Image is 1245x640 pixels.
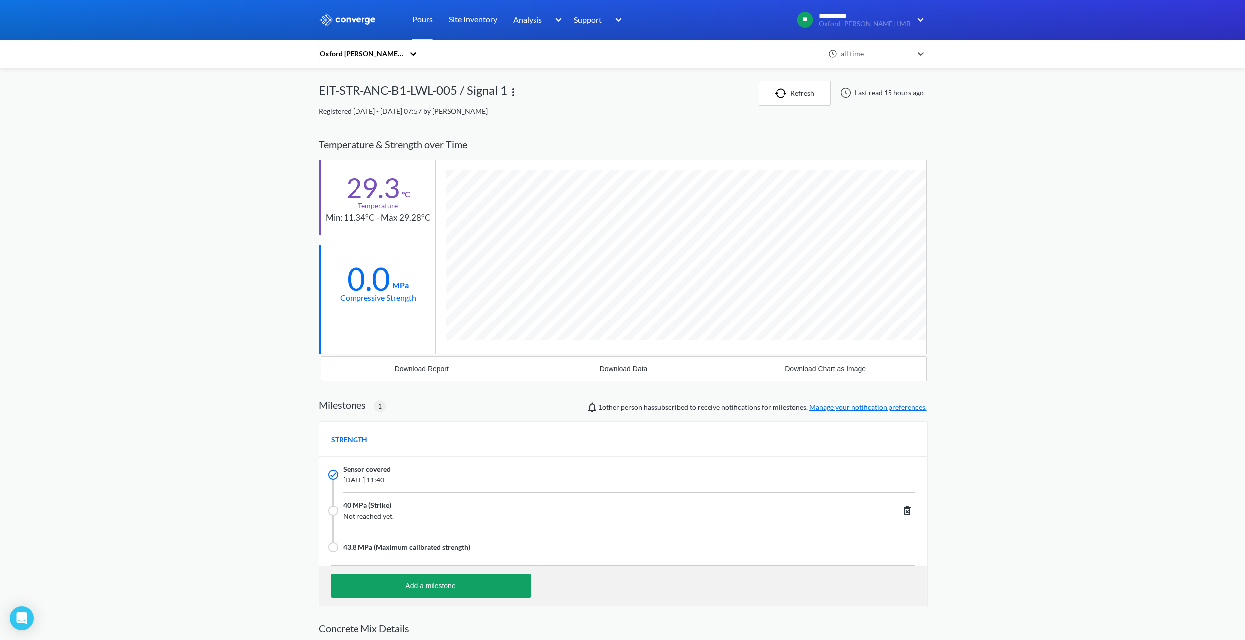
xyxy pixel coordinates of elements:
span: 1 [378,401,382,412]
div: Temperature [358,200,398,211]
button: Refresh [759,81,831,106]
a: Manage your notification preferences. [809,403,927,411]
div: Compressive Strength [340,291,416,304]
span: [DATE] 11:40 [343,475,795,485]
div: all time [838,48,913,59]
span: person has subscribed to receive notifications for milestones. [598,402,927,413]
img: logo_ewhite.svg [319,13,376,26]
div: Download Report [395,365,449,373]
div: Open Intercom Messenger [10,606,34,630]
button: Download Data [523,357,724,381]
span: Not reached yet. [343,511,795,522]
span: 40 MPa (Strike) [343,500,391,511]
div: EIT-STR-ANC-B1-LWL-005 / Signal 1 [319,81,507,106]
div: Oxford [PERSON_NAME] LMB [319,48,404,59]
h2: Milestones [319,399,366,411]
span: Oxford [PERSON_NAME] LMB [819,20,911,28]
button: Add a milestone [331,574,531,598]
span: Nathan Rogers [598,403,619,411]
img: downArrow.svg [609,14,625,26]
div: Last read 15 hours ago [835,87,927,99]
span: 43.8 MPa (Maximum calibrated strength) [343,542,470,553]
div: Download Chart as Image [785,365,866,373]
span: Registered [DATE] - [DATE] 07:57 by [PERSON_NAME] [319,107,488,115]
button: Download Chart as Image [724,357,926,381]
img: notifications-icon.svg [586,401,598,413]
div: 29.3 [346,175,400,200]
img: downArrow.svg [548,14,564,26]
img: downArrow.svg [911,14,927,26]
h2: Concrete Mix Details [319,622,927,634]
div: Download Data [600,365,648,373]
button: Download Report [321,357,523,381]
span: STRENGTH [331,434,367,445]
span: Analysis [513,13,542,26]
img: more.svg [507,86,519,98]
div: Temperature & Strength over Time [319,129,927,160]
img: icon-refresh.svg [775,88,790,98]
div: 0.0 [347,266,390,291]
div: Min: 11.34°C - Max 29.28°C [326,211,431,225]
span: Support [574,13,602,26]
span: Sensor covered [343,464,391,475]
img: icon-clock.svg [828,49,837,58]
